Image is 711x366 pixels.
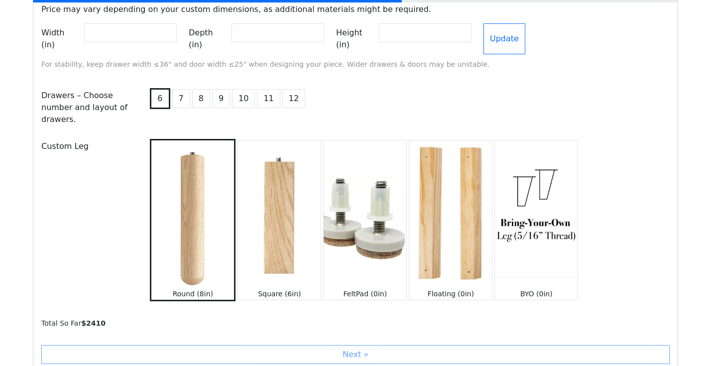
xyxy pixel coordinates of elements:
[41,23,80,54] label: Width (in)
[189,23,228,54] label: Depth (in)
[35,86,142,129] div: Drawers – Choose number and layout of drawers.
[409,140,492,287] img: Floating (0in)
[35,3,676,15] p: Price may vary depending on your custom dimensions, as additional materials might be required.
[238,140,321,287] img: Square (6in)
[212,89,230,108] button: 9
[35,137,142,301] div: Custom Leg
[150,88,170,109] button: 6
[483,23,525,54] button: Update
[428,290,474,298] small: Floating (0in)
[151,140,234,287] img: Round (8in)
[324,140,406,287] img: FeltPad (0in)
[494,140,578,300] button: BYO (0in)
[282,89,305,108] button: 12
[41,60,490,68] small: For stability, keep drawer width ≤36" and door width ≤25" when designing your piece. Wider drawer...
[41,319,106,327] small: Total So Far
[344,290,387,298] small: FeltPad (0in)
[192,89,210,108] button: 8
[173,290,213,298] small: Round (8in)
[336,23,375,54] label: Height (in)
[258,290,301,298] small: Square (6in)
[150,139,236,301] button: Round (8in)
[257,89,280,108] button: 11
[172,89,190,108] button: 7
[237,140,321,300] button: Square (6in)
[81,319,106,327] b: $ 2410
[323,140,407,300] button: FeltPad (0in)
[520,290,553,298] small: BYO (0in)
[232,89,255,108] button: 10
[495,140,578,287] img: BYO (0in)
[409,140,492,300] button: Floating (0in)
